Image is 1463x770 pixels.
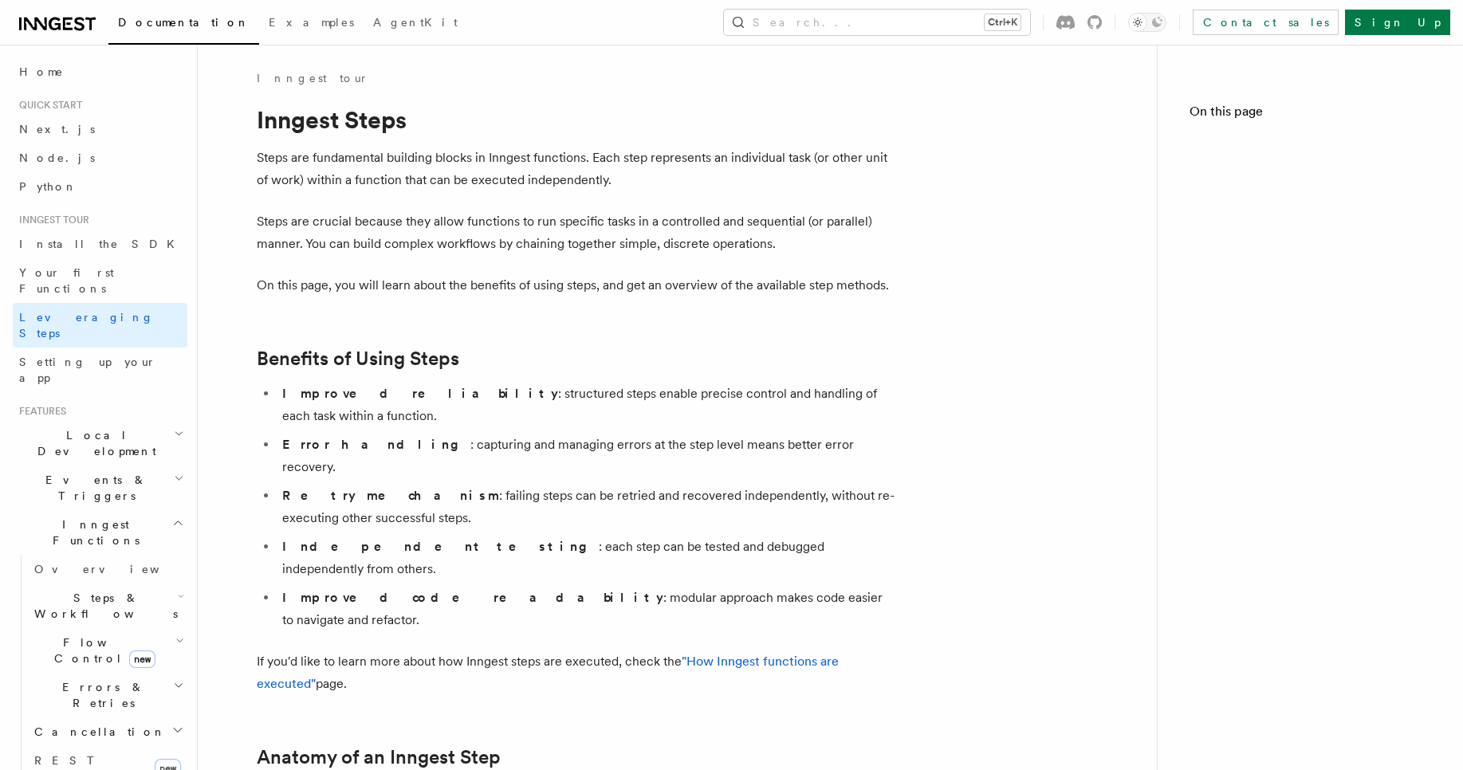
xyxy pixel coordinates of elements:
a: Anatomy of an Inngest Step [257,746,501,768]
button: Inngest Functions [13,510,187,555]
span: Install the SDK [19,238,184,250]
p: On this page, you will learn about the benefits of using steps, and get an overview of the availa... [257,274,895,297]
span: Python [19,180,77,193]
a: Setting up your app [13,348,187,392]
span: Quick start [13,99,82,112]
strong: Retry mechanism [282,488,499,503]
a: Node.js [13,143,187,172]
a: Benefits of Using Steps [257,348,459,370]
a: Install the SDK [13,230,187,258]
a: Python [13,172,187,201]
button: Toggle dark mode [1128,13,1166,32]
a: Contact sales [1193,10,1339,35]
button: Search...Ctrl+K [724,10,1030,35]
span: Setting up your app [19,356,156,384]
span: Next.js [19,123,95,136]
button: Local Development [13,421,187,466]
span: new [129,650,155,668]
span: Errors & Retries [28,679,173,711]
kbd: Ctrl+K [985,14,1021,30]
a: Next.js [13,115,187,143]
span: Leveraging Steps [19,311,154,340]
span: Home [19,64,64,80]
li: : failing steps can be retried and recovered independently, without re-executing other successful... [277,485,895,529]
li: : modular approach makes code easier to navigate and refactor. [277,587,895,631]
a: AgentKit [364,5,467,43]
button: Steps & Workflows [28,583,187,628]
a: Overview [28,555,187,583]
span: Cancellation [28,724,166,740]
span: Overview [34,563,199,576]
a: Sign Up [1345,10,1450,35]
li: : each step can be tested and debugged independently from others. [277,536,895,580]
span: Your first Functions [19,266,114,295]
span: AgentKit [373,16,458,29]
span: Inngest Functions [13,517,172,548]
p: Steps are fundamental building blocks in Inngest functions. Each step represents an individual ta... [257,147,895,191]
button: Flow Controlnew [28,628,187,673]
strong: Independent testing [282,539,599,554]
a: Examples [259,5,364,43]
span: Events & Triggers [13,472,174,504]
strong: Improved reliability [282,386,558,401]
button: Events & Triggers [13,466,187,510]
h1: Inngest Steps [257,105,895,134]
p: If you'd like to learn more about how Inngest steps are executed, check the page. [257,650,895,695]
li: : capturing and managing errors at the step level means better error recovery. [277,434,895,478]
span: Steps & Workflows [28,590,178,622]
strong: Improved code readability [282,590,663,605]
a: Leveraging Steps [13,303,187,348]
a: Home [13,57,187,86]
strong: Error handling [282,437,470,452]
button: Cancellation [28,717,187,746]
span: Documentation [118,16,250,29]
a: Inngest tour [257,70,368,86]
button: Errors & Retries [28,673,187,717]
a: Documentation [108,5,259,45]
h4: On this page [1190,102,1431,128]
li: : structured steps enable precise control and handling of each task within a function. [277,383,895,427]
span: Local Development [13,427,174,459]
p: Steps are crucial because they allow functions to run specific tasks in a controlled and sequenti... [257,210,895,255]
span: Inngest tour [13,214,89,226]
span: Examples [269,16,354,29]
span: Features [13,405,66,418]
span: Node.js [19,151,95,164]
span: Flow Control [28,634,175,666]
a: Your first Functions [13,258,187,303]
